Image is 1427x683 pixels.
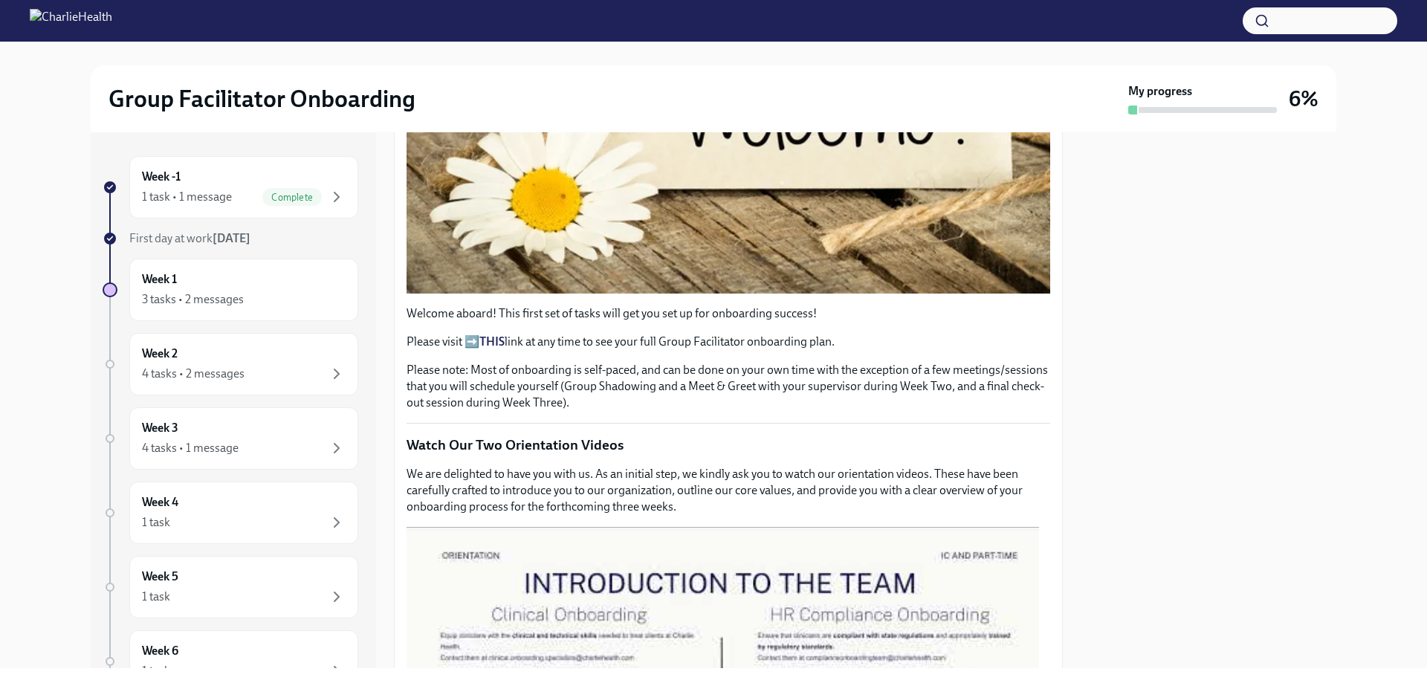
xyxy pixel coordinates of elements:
[103,230,358,247] a: First day at work[DATE]
[142,663,170,679] div: 1 task
[407,466,1050,515] p: We are delighted to have you with us. As an initial step, we kindly ask you to watch our orientat...
[479,334,505,349] a: THIS
[142,271,177,288] h6: Week 1
[407,362,1050,411] p: Please note: Most of onboarding is self-paced, and can be done on your own time with the exceptio...
[262,192,322,203] span: Complete
[129,231,250,245] span: First day at work
[142,291,244,308] div: 3 tasks • 2 messages
[103,156,358,219] a: Week -11 task • 1 messageComplete
[142,589,170,605] div: 1 task
[1289,85,1318,112] h3: 6%
[142,643,178,659] h6: Week 6
[142,346,178,362] h6: Week 2
[142,189,232,205] div: 1 task • 1 message
[142,169,181,185] h6: Week -1
[30,9,112,33] img: CharlieHealth
[103,482,358,544] a: Week 41 task
[407,436,1050,455] p: Watch Our Two Orientation Videos
[103,333,358,395] a: Week 24 tasks • 2 messages
[103,259,358,321] a: Week 13 tasks • 2 messages
[142,514,170,531] div: 1 task
[213,231,250,245] strong: [DATE]
[109,84,415,114] h2: Group Facilitator Onboarding
[142,366,245,382] div: 4 tasks • 2 messages
[142,440,239,456] div: 4 tasks • 1 message
[1128,83,1192,100] strong: My progress
[407,334,1050,350] p: Please visit ➡️ link at any time to see your full Group Facilitator onboarding plan.
[407,305,1050,322] p: Welcome aboard! This first set of tasks will get you set up for onboarding success!
[142,420,178,436] h6: Week 3
[142,494,178,511] h6: Week 4
[103,556,358,618] a: Week 51 task
[103,407,358,470] a: Week 34 tasks • 1 message
[142,569,178,585] h6: Week 5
